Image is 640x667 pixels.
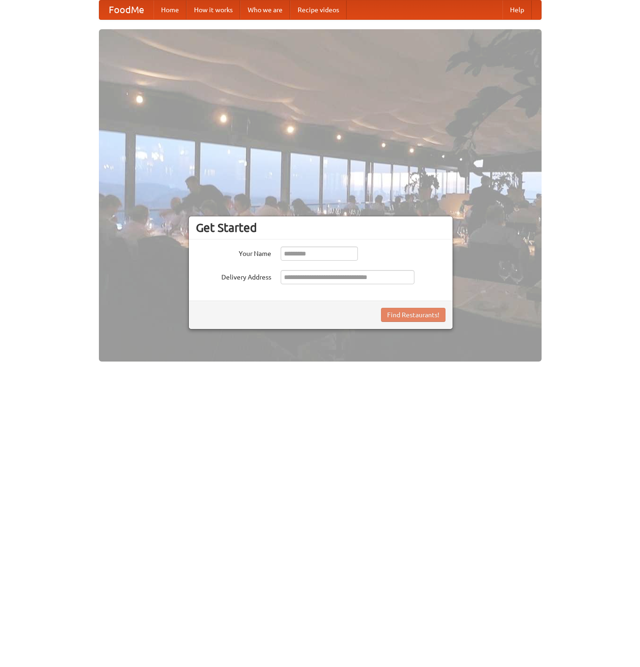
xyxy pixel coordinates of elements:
[186,0,240,19] a: How it works
[240,0,290,19] a: Who we are
[99,0,154,19] a: FoodMe
[381,308,446,322] button: Find Restaurants!
[502,0,532,19] a: Help
[290,0,347,19] a: Recipe videos
[196,270,271,282] label: Delivery Address
[196,247,271,258] label: Your Name
[196,221,446,235] h3: Get Started
[154,0,186,19] a: Home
